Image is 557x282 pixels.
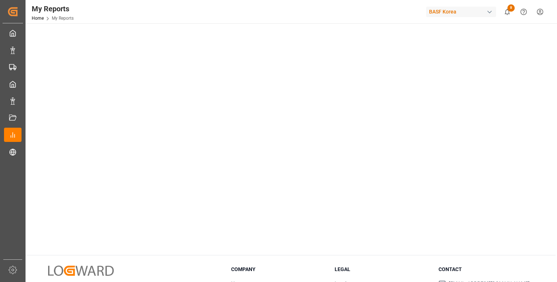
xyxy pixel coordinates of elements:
[426,5,499,19] button: BASF Korea
[48,266,114,276] img: Logward Logo
[515,4,532,20] button: Help Center
[439,266,533,273] h3: Contact
[335,266,429,273] h3: Legal
[426,7,496,17] div: BASF Korea
[32,3,74,14] div: My Reports
[231,266,326,273] h3: Company
[32,16,44,21] a: Home
[499,4,515,20] button: show 8 new notifications
[507,4,515,12] span: 8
